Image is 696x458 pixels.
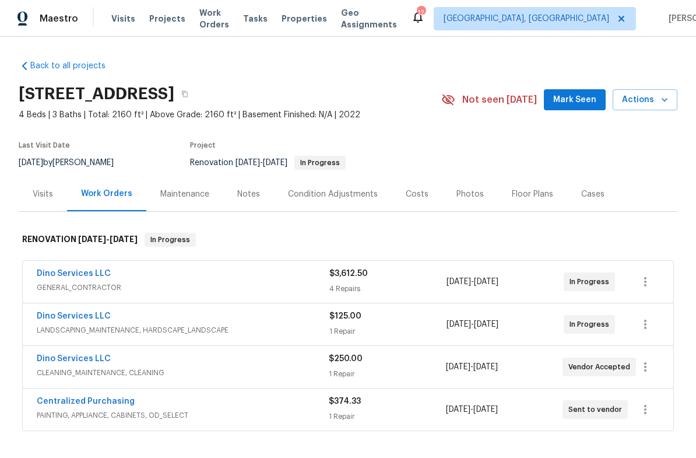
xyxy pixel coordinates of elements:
[512,188,553,200] div: Floor Plans
[37,324,329,336] span: LANDSCAPING_MAINTENANCE, HARDSCAPE_LANDSCAPE
[462,94,537,106] span: Not seen [DATE]
[329,411,445,422] div: 1 Repair
[111,13,135,25] span: Visits
[37,410,329,421] span: PAINTING, APPLIANCE, CABINETS, OD_SELECT
[37,367,329,379] span: CLEANING_MAINTENANCE, CLEANING
[37,282,329,293] span: GENERAL_CONTRACTOR
[446,404,498,415] span: -
[622,93,668,107] span: Actions
[568,404,627,415] span: Sent to vendor
[474,278,498,286] span: [DATE]
[19,159,43,167] span: [DATE]
[447,278,471,286] span: [DATE]
[406,188,428,200] div: Costs
[160,188,209,200] div: Maintenance
[447,319,498,330] span: -
[544,89,606,111] button: Mark Seen
[19,109,441,121] span: 4 Beds | 3 Baths | Total: 2160 ft² | Above Grade: 2160 ft² | Basement Finished: N/A | 2022
[473,363,498,371] span: [DATE]
[235,159,287,167] span: -
[446,363,470,371] span: [DATE]
[110,235,138,243] span: [DATE]
[570,319,614,330] span: In Progress
[447,276,498,288] span: -
[199,7,229,30] span: Work Orders
[19,88,174,100] h2: [STREET_ADDRESS]
[19,156,128,170] div: by [PERSON_NAME]
[37,355,111,363] a: Dino Services LLC
[243,15,268,23] span: Tasks
[19,221,677,258] div: RENOVATION [DATE]-[DATE]In Progress
[235,159,260,167] span: [DATE]
[446,405,470,414] span: [DATE]
[146,234,195,246] span: In Progress
[474,320,498,328] span: [DATE]
[613,89,677,111] button: Actions
[456,188,484,200] div: Photos
[37,270,111,278] a: Dino Services LLC
[282,13,327,25] span: Properties
[174,83,195,104] button: Copy Address
[329,270,368,278] span: $3,612.50
[341,7,397,30] span: Geo Assignments
[37,397,135,405] a: Centralized Purchasing
[78,235,106,243] span: [DATE]
[288,188,378,200] div: Condition Adjustments
[22,233,138,247] h6: RENOVATION
[190,142,216,149] span: Project
[329,326,447,337] div: 1 Repair
[78,235,138,243] span: -
[329,368,445,380] div: 1 Repair
[446,361,498,373] span: -
[473,405,498,414] span: [DATE]
[444,13,609,25] span: [GEOGRAPHIC_DATA], [GEOGRAPHIC_DATA]
[81,188,132,200] div: Work Orders
[553,93,596,107] span: Mark Seen
[149,13,185,25] span: Projects
[19,142,70,149] span: Last Visit Date
[568,361,635,373] span: Vendor Accepted
[329,355,363,363] span: $250.00
[40,13,78,25] span: Maestro
[263,159,287,167] span: [DATE]
[417,7,425,19] div: 12
[37,312,111,320] a: Dino Services LLC
[447,320,471,328] span: [DATE]
[570,276,614,288] span: In Progress
[329,312,361,320] span: $125.00
[329,283,447,295] div: 4 Repairs
[19,60,131,72] a: Back to all projects
[33,188,53,200] div: Visits
[296,159,345,166] span: In Progress
[581,188,604,200] div: Cases
[237,188,260,200] div: Notes
[190,159,346,167] span: Renovation
[329,397,361,405] span: $374.33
